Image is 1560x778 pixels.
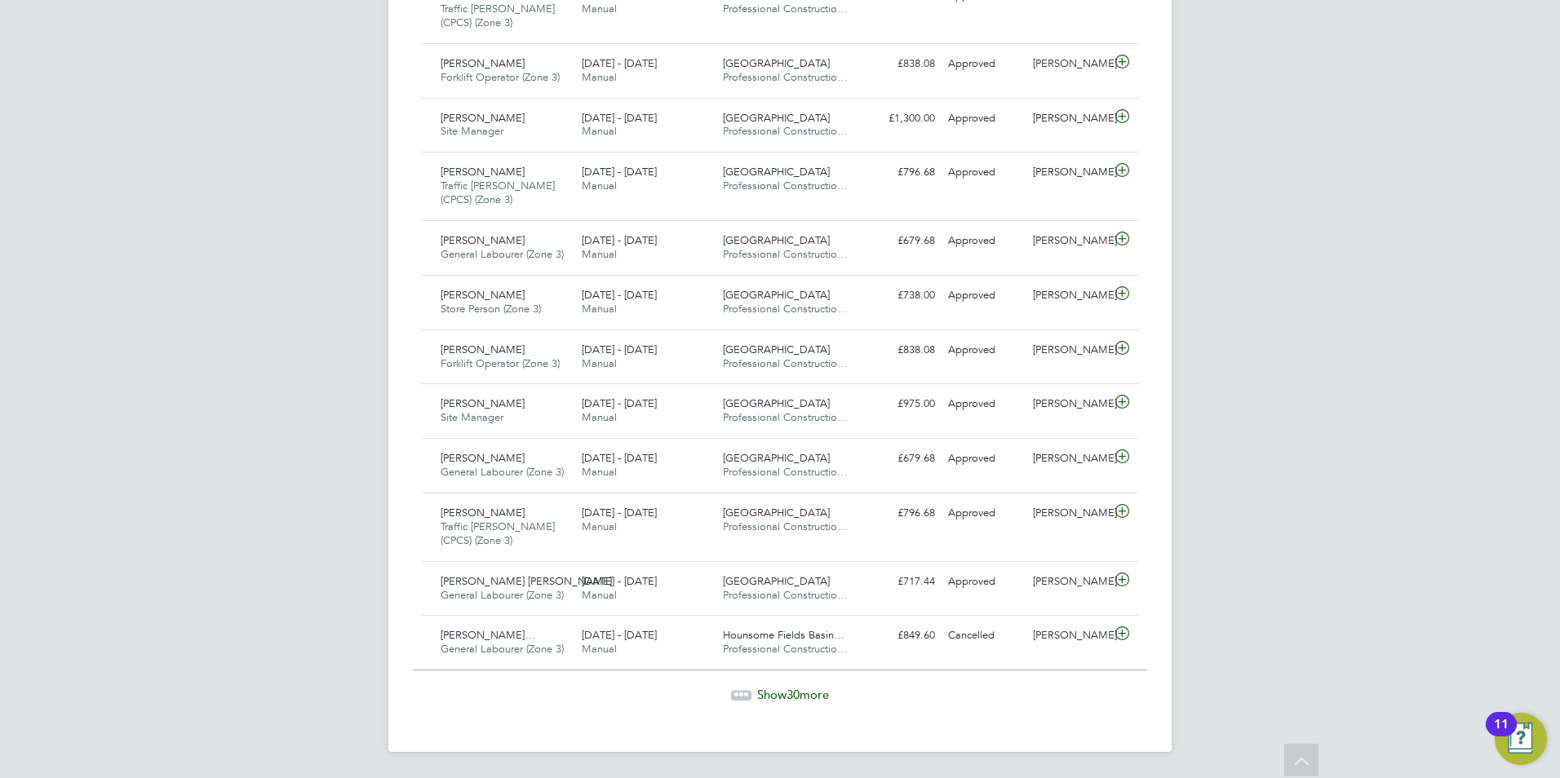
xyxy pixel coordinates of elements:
button: Open Resource Center, 11 new notifications [1495,713,1547,765]
span: 30 [787,687,800,702]
span: Store Person (Zone 3) [441,302,541,316]
span: Professional Constructio… [723,642,848,656]
span: [DATE] - [DATE] [582,56,657,70]
span: [DATE] - [DATE] [582,451,657,465]
span: Manual [582,588,617,602]
span: [DATE] - [DATE] [582,111,657,125]
span: [GEOGRAPHIC_DATA] [723,396,830,410]
div: £738.00 [857,282,942,309]
span: Professional Constructio… [723,465,848,479]
span: [PERSON_NAME] [441,396,525,410]
span: [GEOGRAPHIC_DATA] [723,506,830,519]
div: [PERSON_NAME] [1026,568,1111,595]
div: £975.00 [857,391,942,418]
span: [GEOGRAPHIC_DATA] [723,343,830,356]
span: [DATE] - [DATE] [582,506,657,519]
span: Professional Constructio… [723,410,848,424]
span: Site Manager [441,410,503,424]
span: [GEOGRAPHIC_DATA] [723,288,830,302]
span: Forklift Operator (Zone 3) [441,356,560,370]
span: [DATE] - [DATE] [582,288,657,302]
span: Professional Constructio… [723,124,848,138]
div: £849.60 [857,622,942,649]
span: [GEOGRAPHIC_DATA] [723,56,830,70]
span: Site Manager [441,124,503,138]
div: [PERSON_NAME] [1026,105,1111,132]
span: [DATE] - [DATE] [582,233,657,247]
span: General Labourer (Zone 3) [441,642,564,656]
div: £796.68 [857,500,942,527]
span: Manual [582,124,617,138]
span: [DATE] - [DATE] [582,343,657,356]
span: Professional Constructio… [723,179,848,192]
span: General Labourer (Zone 3) [441,247,564,261]
span: [GEOGRAPHIC_DATA] [723,574,830,588]
span: [PERSON_NAME] [PERSON_NAME] [441,574,612,588]
div: £1,300.00 [857,105,942,132]
span: [GEOGRAPHIC_DATA] [723,451,830,465]
span: Traffic [PERSON_NAME] (CPCS) (Zone 3) [441,2,555,29]
div: Approved [942,500,1026,527]
div: Approved [942,282,1026,309]
div: [PERSON_NAME] [1026,282,1111,309]
span: [PERSON_NAME] [441,165,525,179]
span: [PERSON_NAME] [441,451,525,465]
div: £838.08 [857,337,942,364]
div: 11 [1494,724,1509,745]
span: [DATE] - [DATE] [582,165,657,179]
span: Professional Constructio… [723,302,848,316]
div: Approved [942,568,1026,595]
div: [PERSON_NAME] [1026,337,1111,364]
span: Professional Constructio… [723,70,848,84]
span: [GEOGRAPHIC_DATA] [723,111,830,125]
span: [PERSON_NAME] [441,288,525,302]
div: Approved [942,337,1026,364]
span: General Labourer (Zone 3) [441,588,564,602]
span: Show more [757,687,829,702]
span: Manual [582,247,617,261]
div: Approved [942,391,1026,418]
span: Manual [582,642,617,656]
div: Approved [942,445,1026,472]
span: Professional Constructio… [723,588,848,602]
div: £717.44 [857,568,942,595]
span: General Labourer (Zone 3) [441,465,564,479]
span: Manual [582,70,617,84]
span: Professional Constructio… [723,2,848,15]
span: [PERSON_NAME] [441,233,525,247]
span: Manual [582,179,617,192]
div: Approved [942,105,1026,132]
div: [PERSON_NAME] [1026,391,1111,418]
div: £679.68 [857,445,942,472]
span: [DATE] - [DATE] [582,396,657,410]
div: Cancelled [942,622,1026,649]
span: Hounsome Fields Basin… [723,628,844,642]
div: [PERSON_NAME] [1026,228,1111,254]
span: [DATE] - [DATE] [582,574,657,588]
div: [PERSON_NAME] [1026,51,1111,77]
span: Manual [582,302,617,316]
span: [PERSON_NAME] [441,506,525,519]
span: [GEOGRAPHIC_DATA] [723,233,830,247]
span: Traffic [PERSON_NAME] (CPCS) (Zone 3) [441,519,555,547]
span: [GEOGRAPHIC_DATA] [723,165,830,179]
div: Approved [942,228,1026,254]
span: Professional Constructio… [723,519,848,533]
div: [PERSON_NAME] [1026,445,1111,472]
span: Manual [582,519,617,533]
span: Professional Constructio… [723,356,848,370]
span: Manual [582,2,617,15]
span: Professional Constructio… [723,247,848,261]
div: £838.08 [857,51,942,77]
span: [PERSON_NAME] [441,111,525,125]
span: Manual [582,465,617,479]
div: [PERSON_NAME] [1026,159,1111,186]
span: Manual [582,356,617,370]
span: [PERSON_NAME] [441,343,525,356]
div: [PERSON_NAME] [1026,500,1111,527]
div: £679.68 [857,228,942,254]
div: Approved [942,159,1026,186]
span: [PERSON_NAME]… [441,628,535,642]
span: Manual [582,410,617,424]
span: [PERSON_NAME] [441,56,525,70]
